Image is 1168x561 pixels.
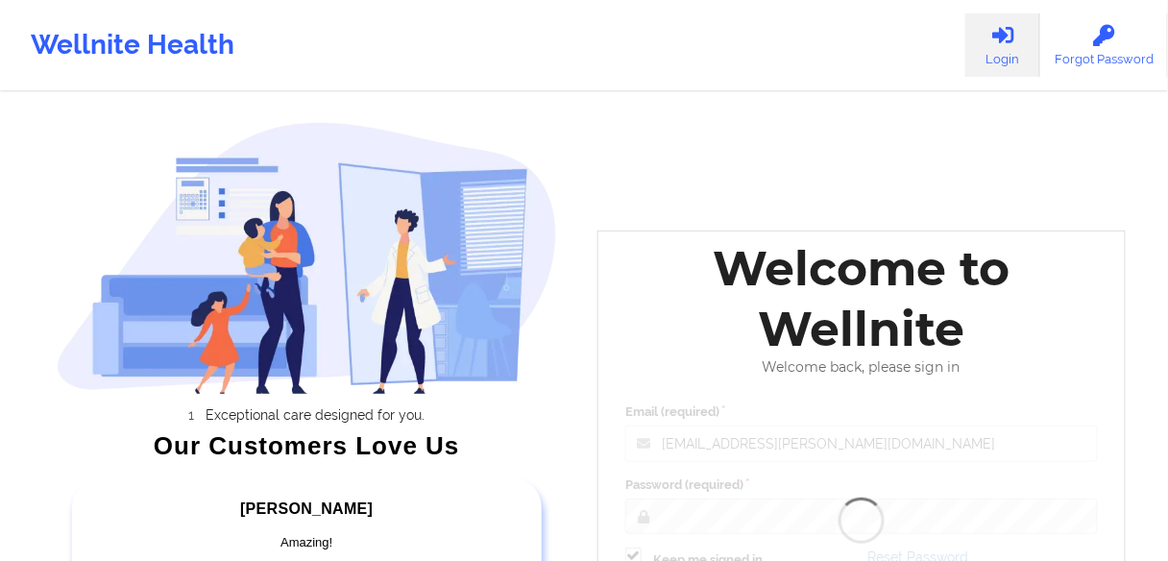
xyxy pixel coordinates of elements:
li: Exceptional care designed for you. [73,407,557,423]
div: Amazing! [104,533,511,552]
div: Welcome back, please sign in [612,359,1111,376]
div: Our Customers Love Us [57,436,558,455]
img: wellnite-auth-hero_200.c722682e.png [57,121,558,394]
a: Forgot Password [1040,13,1168,77]
div: Welcome to Wellnite [612,238,1111,359]
a: Login [965,13,1040,77]
span: [PERSON_NAME] [240,500,373,517]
